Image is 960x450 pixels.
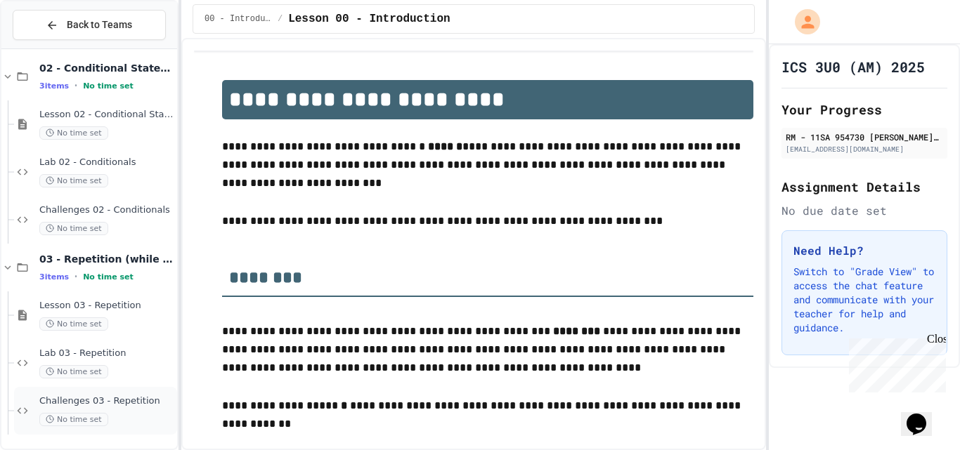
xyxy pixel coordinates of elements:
span: Lesson 02 - Conditional Statements (if) [39,109,174,121]
span: 03 - Repetition (while and for) [39,253,174,265]
span: Challenges 03 - Repetition [39,395,174,407]
span: No time set [39,317,108,331]
iframe: chat widget [843,333,946,392]
span: Lesson 03 - Repetition [39,300,174,312]
span: Lab 02 - Conditionals [39,157,174,168]
span: No time set [39,413,108,426]
span: • [74,80,77,91]
span: Back to Teams [67,18,132,32]
span: No time set [39,365,108,378]
div: No due date set [781,202,947,219]
span: • [74,271,77,282]
h3: Need Help? [793,242,935,259]
h2: Assignment Details [781,177,947,197]
div: [EMAIL_ADDRESS][DOMAIN_NAME] [786,144,943,154]
span: No time set [83,272,134,282]
span: 3 items [39,272,69,282]
span: 3 items [39,81,69,91]
div: Chat with us now!Close [6,6,97,89]
span: / [278,13,283,25]
iframe: chat widget [901,394,946,436]
div: My Account [780,6,824,38]
span: Lab 03 - Repetition [39,348,174,359]
button: Back to Teams [13,10,166,40]
span: Lesson 00 - Introduction [288,11,450,27]
p: Switch to "Grade View" to access the chat feature and communicate with your teacher for help and ... [793,265,935,335]
span: No time set [39,222,108,235]
span: 00 - Introduction [205,13,272,25]
div: RM - 11SA 954730 [PERSON_NAME] SS [786,131,943,143]
span: No time set [39,126,108,140]
h2: Your Progress [781,100,947,119]
span: 02 - Conditional Statements (if) [39,62,174,74]
h1: ICS 3U0 (AM) 2025 [781,57,925,77]
span: Challenges 02 - Conditionals [39,204,174,216]
span: No time set [39,174,108,187]
span: No time set [83,81,134,91]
